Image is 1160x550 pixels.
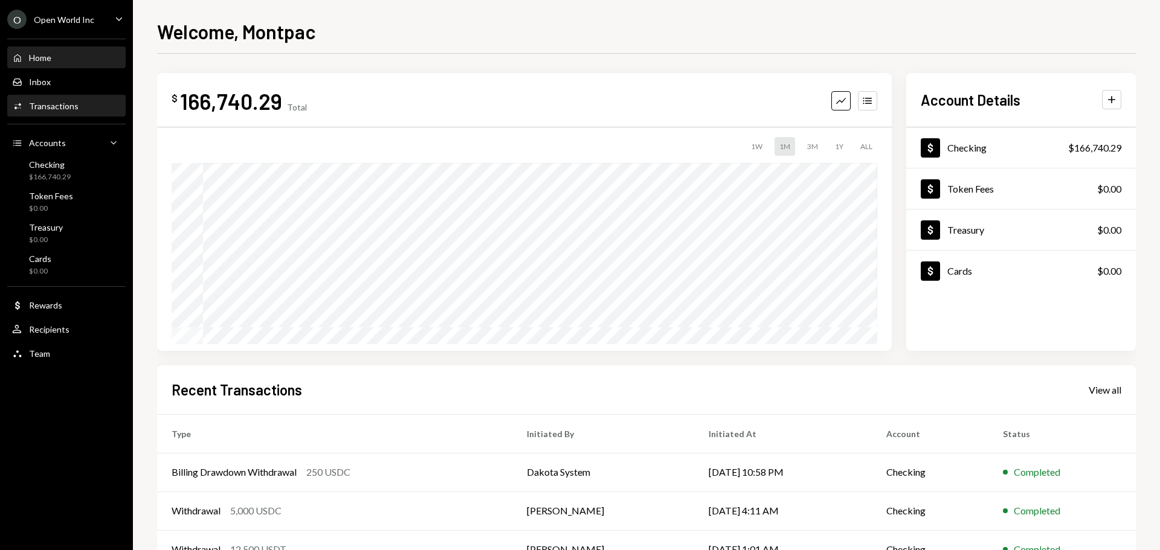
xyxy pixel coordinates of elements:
[29,222,63,232] div: Treasury
[7,156,126,185] a: Checking$166,740.29
[7,46,126,68] a: Home
[29,53,51,63] div: Home
[1068,141,1121,155] div: $166,740.29
[694,453,872,491] td: [DATE] 10:58 PM
[7,71,126,92] a: Inbox
[29,101,79,111] div: Transactions
[7,95,126,117] a: Transactions
[872,453,988,491] td: Checking
[7,10,27,29] div: O
[7,250,126,279] a: Cards$0.00
[34,14,94,25] div: Open World Inc
[29,266,51,277] div: $0.00
[7,342,126,364] a: Team
[29,203,73,214] div: $0.00
[1014,465,1060,479] div: Completed
[172,504,221,518] div: Withdrawal
[29,348,50,359] div: Team
[906,209,1136,250] a: Treasury$0.00
[29,159,71,170] div: Checking
[1097,223,1121,237] div: $0.00
[29,138,66,148] div: Accounts
[172,465,297,479] div: Billing Drawdown Withdrawal
[29,235,63,245] div: $0.00
[157,414,512,453] th: Type
[512,453,694,491] td: Dakota System
[694,414,872,453] th: Initiated At
[1089,384,1121,396] div: View all
[512,491,694,530] td: [PERSON_NAME]
[29,191,73,201] div: Token Fees
[29,254,51,264] div: Cards
[988,414,1136,453] th: Status
[872,414,988,453] th: Account
[306,465,350,479] div: 250 USDC
[947,265,972,277] div: Cards
[29,300,62,310] div: Rewards
[172,92,178,104] div: $
[7,294,126,316] a: Rewards
[29,324,69,334] div: Recipients
[1097,264,1121,278] div: $0.00
[906,251,1136,291] a: Cards$0.00
[29,77,51,87] div: Inbox
[1097,182,1121,196] div: $0.00
[180,88,282,115] div: 166,740.29
[512,414,694,453] th: Initiated By
[1089,383,1121,396] a: View all
[287,102,307,112] div: Total
[7,132,126,153] a: Accounts
[947,183,994,194] div: Token Fees
[855,137,877,156] div: ALL
[157,19,315,43] h1: Welcome, Montpac
[230,504,282,518] div: 5,000 USDC
[906,127,1136,168] a: Checking$166,740.29
[694,491,872,530] td: [DATE] 4:11 AM
[775,137,795,156] div: 1M
[872,491,988,530] td: Checking
[921,90,1020,110] h2: Account Details
[7,318,126,340] a: Recipients
[830,137,848,156] div: 1Y
[7,219,126,248] a: Treasury$0.00
[172,380,302,400] h2: Recent Transactions
[802,137,823,156] div: 3M
[746,137,767,156] div: 1W
[947,142,987,153] div: Checking
[906,168,1136,209] a: Token Fees$0.00
[7,187,126,216] a: Token Fees$0.00
[947,224,984,235] div: Treasury
[1014,504,1060,518] div: Completed
[29,172,71,182] div: $166,740.29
